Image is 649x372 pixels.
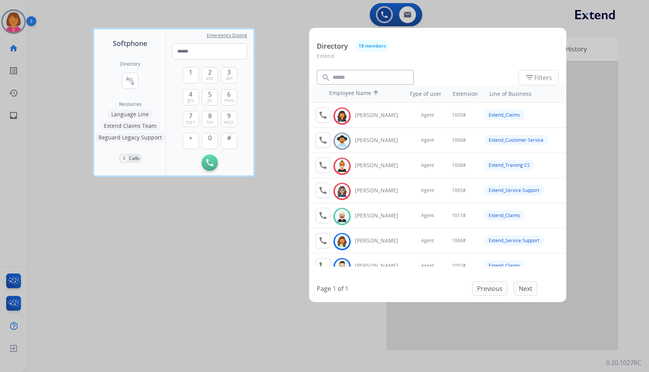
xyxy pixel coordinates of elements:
[189,68,192,77] span: 1
[189,90,192,99] span: 4
[129,155,139,162] p: Calls
[318,136,328,145] mat-icon: call
[318,110,328,120] mat-icon: call
[189,133,192,143] span: +
[421,263,434,269] span: Agent
[126,76,135,85] mat-icon: connect_without_contact
[449,86,482,102] th: Extension
[484,235,544,246] div: Extend_Service Support
[227,133,231,143] span: #
[355,212,407,219] div: [PERSON_NAME]
[336,236,348,248] img: avatar
[317,52,559,66] p: Extend
[207,119,213,125] span: tuv
[207,32,247,39] span: Emergency Dialing
[421,238,434,244] span: Agent
[318,236,328,245] mat-icon: call
[421,162,434,168] span: Agent
[336,160,348,172] img: avatar
[318,186,328,195] mat-icon: call
[208,68,212,77] span: 2
[119,101,141,107] span: Resources
[336,261,348,273] img: avatar
[484,160,535,170] div: Extend_Training CS
[221,111,237,127] button: 9wxyz
[221,67,237,83] button: 3def
[208,90,212,99] span: 5
[452,162,466,168] span: 1008#
[224,97,234,104] span: mno
[227,68,231,77] span: 3
[100,121,160,131] button: Extend Claims Team
[202,111,218,127] button: 8tuv
[484,185,544,195] div: Extend_Service Support
[221,89,237,105] button: 6mno
[208,133,212,143] span: 0
[336,211,348,223] img: avatar
[355,111,407,119] div: [PERSON_NAME]
[336,110,348,122] img: avatar
[318,161,328,170] mat-icon: call
[525,73,552,82] span: Filters
[206,75,214,82] span: abc
[452,112,466,118] span: 1005#
[484,260,525,271] div: Extend_Claims
[355,187,407,194] div: [PERSON_NAME]
[183,133,199,149] button: +
[187,97,194,104] span: ghi
[186,119,195,125] span: pqrs
[355,161,407,169] div: [PERSON_NAME]
[202,133,218,149] button: 0
[95,133,166,142] button: Reguard Legacy Support
[183,67,199,83] button: 1
[107,110,153,119] button: Language Line
[421,187,434,194] span: Agent
[119,154,142,163] button: 0Calls
[399,86,445,102] th: Type of user
[208,111,212,121] span: 8
[227,111,231,121] span: 9
[452,212,466,219] span: 1017#
[189,111,192,121] span: 7
[356,40,389,52] button: 18 members
[355,136,407,144] div: [PERSON_NAME]
[421,137,434,143] span: Agent
[338,284,343,293] p: of
[452,137,466,143] span: 1006#
[206,159,213,166] img: call-button
[318,261,328,270] mat-icon: call
[183,89,199,105] button: 4ghi
[325,85,395,102] th: Employee Name
[484,135,548,145] div: Extend_Customer Service
[318,211,328,220] mat-icon: call
[120,61,140,67] h2: Directory
[484,110,525,120] div: Extend_Claims
[317,284,331,293] p: Page
[518,70,559,85] button: Filters
[321,73,331,82] mat-icon: search
[421,212,434,219] span: Agent
[121,155,127,162] p: 0
[317,41,348,51] p: Directory
[226,75,233,82] span: def
[484,210,525,221] div: Extend_Claims
[355,262,407,270] div: [PERSON_NAME]
[207,97,212,104] span: jkl
[227,90,231,99] span: 6
[221,133,237,149] button: #
[183,111,199,127] button: 7pqrs
[421,112,434,118] span: Agent
[224,119,234,125] span: wxyz
[202,67,218,83] button: 2abc
[336,185,348,197] img: avatar
[606,358,641,367] p: 0.20.1027RC
[452,238,466,244] span: 1066#
[336,135,348,147] img: avatar
[113,38,147,49] span: Softphone
[525,73,534,82] mat-icon: filter_list
[355,237,407,245] div: [PERSON_NAME]
[202,89,218,105] button: 5jkl
[452,187,466,194] span: 1065#
[452,263,466,269] span: 1052#
[371,89,381,99] mat-icon: arrow_upward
